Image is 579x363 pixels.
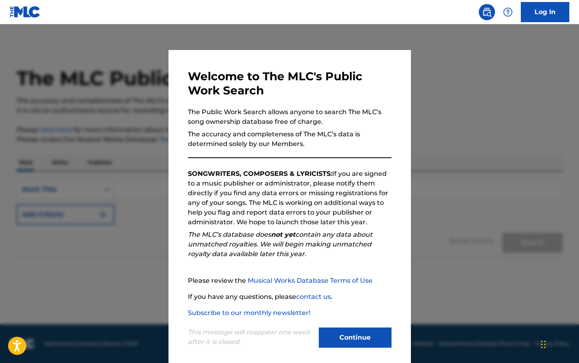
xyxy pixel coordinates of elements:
img: search [482,7,492,17]
p: The Public Work Search allows anyone to search The MLC’s song ownership database free of charge. [188,107,392,127]
a: contact us [296,293,331,300]
a: Public Search [479,4,495,20]
strong: not yet [271,231,295,238]
h3: Welcome to The MLC's Public Work Search [188,69,392,98]
div: Help [500,4,516,20]
a: Log In [521,2,569,22]
img: MLC Logo [10,6,41,18]
button: Continue [319,328,392,348]
em: The MLC’s database does contain any data about unmatched royalties. We will begin making unmatche... [188,231,373,258]
p: This message will reappear one week after it is closed. [188,328,314,347]
p: If you are signed to a music publisher or administrator, please notify them directly if you find ... [188,169,392,227]
a: Musical Works Database Terms of Use [248,277,373,284]
div: Widget de chat [539,324,579,363]
iframe: Chat Widget [539,324,579,363]
p: If you have any questions, please . [188,292,392,302]
div: Arrastrar [541,332,546,357]
p: The accuracy and completeness of The MLC’s data is determined solely by our Members. [188,129,392,149]
img: help [503,7,513,17]
p: Please review the [188,276,392,286]
strong: SONGWRITERS, COMPOSERS & LYRICISTS: [188,170,332,177]
a: Subscribe to our monthly newsletter! [188,309,310,317]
